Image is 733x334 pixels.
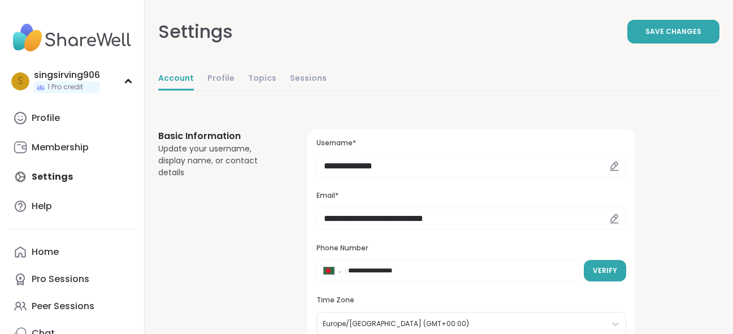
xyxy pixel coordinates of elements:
[47,83,83,92] span: 1 Pro credit
[248,68,276,90] a: Topics
[9,293,135,320] a: Peer Sessions
[158,18,233,45] div: Settings
[316,296,626,305] h3: Time Zone
[158,129,280,143] h3: Basic Information
[18,74,23,89] span: s
[32,141,89,154] div: Membership
[34,69,100,81] div: singsirving906
[645,27,701,37] span: Save Changes
[32,273,89,285] div: Pro Sessions
[9,193,135,220] a: Help
[593,266,617,276] span: Verify
[158,68,194,90] a: Account
[9,238,135,266] a: Home
[316,191,626,201] h3: Email*
[9,134,135,161] a: Membership
[158,143,280,179] div: Update your username, display name, or contact details
[584,260,626,281] button: Verify
[316,244,626,253] h3: Phone Number
[32,112,60,124] div: Profile
[207,68,235,90] a: Profile
[290,68,327,90] a: Sessions
[9,18,135,58] img: ShareWell Nav Logo
[316,138,626,148] h3: Username*
[627,20,719,44] button: Save Changes
[9,266,135,293] a: Pro Sessions
[32,246,59,258] div: Home
[32,200,52,212] div: Help
[9,105,135,132] a: Profile
[32,300,94,313] div: Peer Sessions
